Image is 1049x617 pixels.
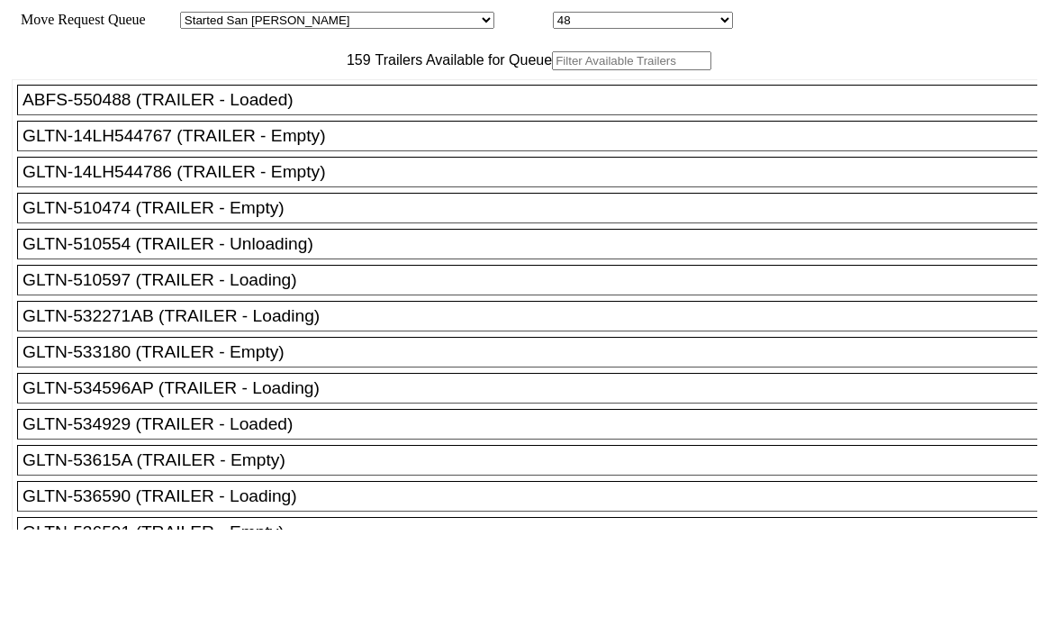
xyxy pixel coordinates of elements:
div: ABFS-550488 (TRAILER - Loaded) [23,90,1048,110]
span: Move Request Queue [12,12,146,27]
span: 159 [338,52,371,68]
div: GLTN-510554 (TRAILER - Unloading) [23,234,1048,254]
div: GLTN-534596AP (TRAILER - Loading) [23,378,1048,398]
div: GLTN-53615A (TRAILER - Empty) [23,450,1048,470]
div: GLTN-536591 (TRAILER - Empty) [23,522,1048,542]
div: GLTN-14LH544767 (TRAILER - Empty) [23,126,1048,146]
span: Area [149,12,176,27]
span: Location [498,12,549,27]
input: Filter Available Trailers [552,51,711,70]
div: GLTN-534929 (TRAILER - Loaded) [23,414,1048,434]
div: GLTN-533180 (TRAILER - Empty) [23,342,1048,362]
div: GLTN-536590 (TRAILER - Loading) [23,486,1048,506]
div: GLTN-532271AB (TRAILER - Loading) [23,306,1048,326]
div: GLTN-14LH544786 (TRAILER - Empty) [23,162,1048,182]
div: GLTN-510474 (TRAILER - Empty) [23,198,1048,218]
span: Trailers Available for Queue [371,52,553,68]
div: GLTN-510597 (TRAILER - Loading) [23,270,1048,290]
